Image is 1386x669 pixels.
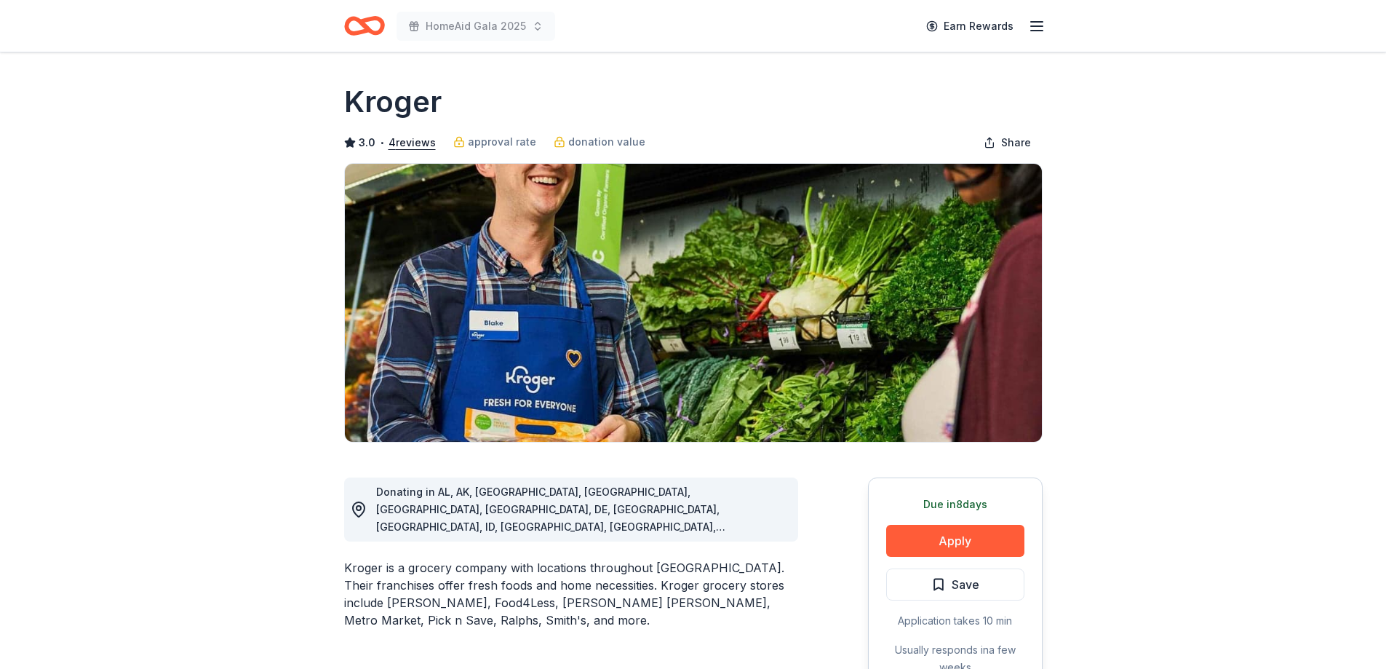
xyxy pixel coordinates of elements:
span: donation value [568,133,645,151]
span: Save [952,575,979,594]
button: Save [886,569,1024,601]
button: 4reviews [389,134,436,151]
div: Application takes 10 min [886,612,1024,630]
a: donation value [554,133,645,151]
span: approval rate [468,133,536,151]
button: Share [972,128,1043,157]
img: Image for Kroger [345,164,1042,442]
button: Apply [886,525,1024,557]
a: approval rate [453,133,536,151]
span: HomeAid Gala 2025 [426,17,526,35]
button: HomeAid Gala 2025 [397,12,555,41]
span: • [379,137,384,149]
h1: Kroger [344,82,442,122]
a: Home [344,9,385,43]
span: Share [1001,134,1031,151]
a: Earn Rewards [917,13,1022,39]
div: Due in 8 days [886,496,1024,513]
span: 3.0 [359,134,375,151]
div: Kroger is a grocery company with locations throughout [GEOGRAPHIC_DATA]. Their franchises offer f... [344,559,798,629]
